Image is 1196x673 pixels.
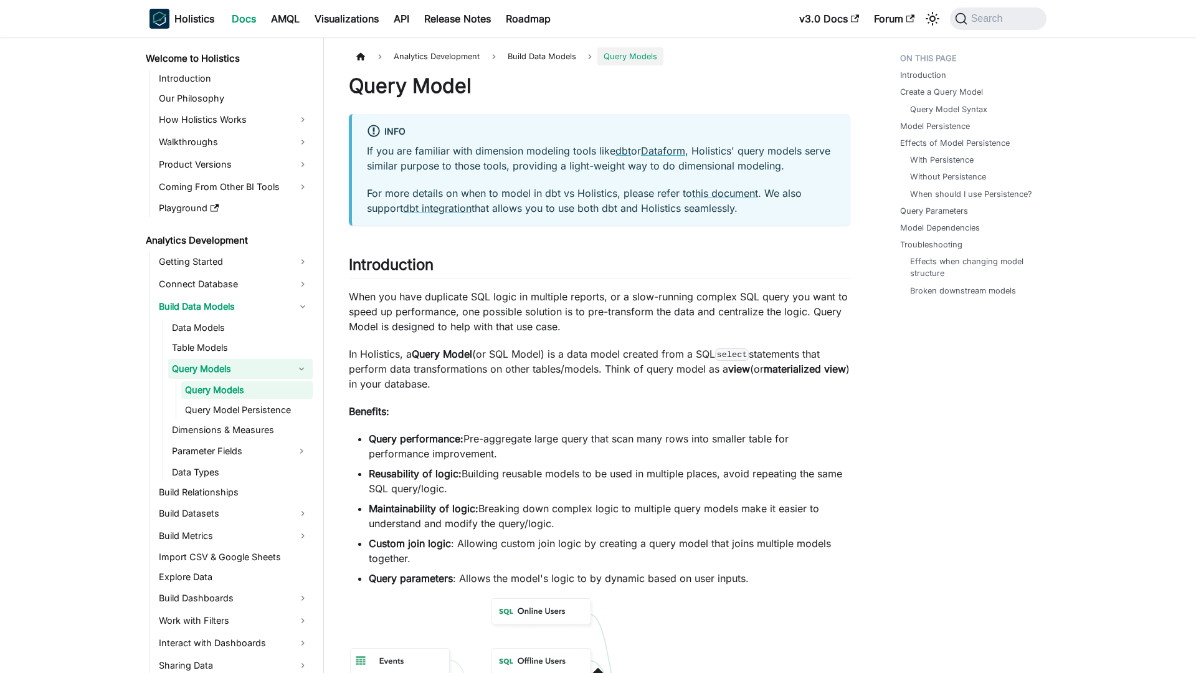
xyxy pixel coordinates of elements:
a: API [386,9,417,29]
a: Model Persistence [900,120,970,132]
nav: Docs sidebar [137,37,324,673]
a: Analytics Development [142,232,313,249]
div: info [367,124,835,140]
h2: Introduction [349,255,850,279]
a: Home page [349,47,373,65]
a: Welcome to Holistics [142,50,313,67]
b: Holistics [174,11,214,26]
a: Broken downstream models [910,285,1016,297]
nav: Breadcrumbs [349,47,850,65]
h1: Query Model [349,74,850,98]
a: Our Philosophy [155,90,313,107]
a: HolisticsHolisticsHolistics [149,9,214,29]
a: Coming From Other BI Tools [155,177,313,197]
a: Work with Filters [155,611,313,631]
strong: Query Model [412,348,472,360]
li: : Allowing custom join logic by creating a query model that joins multiple models together. [369,536,850,566]
a: dbt integration [403,202,472,214]
a: Introduction [155,70,313,87]
a: Effects of Model Persistence [900,137,1010,149]
a: Build Dashboards [155,588,313,608]
strong: Query parameters [369,572,453,585]
a: Data Types [168,464,313,481]
a: Data Models [168,319,313,336]
button: Expand sidebar category 'Parameter Fields' [290,441,313,461]
button: Search (Command+K) [950,7,1046,30]
a: Query Models [181,381,313,399]
strong: Custom join logic [369,537,451,550]
p: For more details on when to model in dbt vs Holistics, please refer to . We also support that all... [367,186,835,216]
a: Create a Query Model [900,86,983,98]
a: Explore Data [155,568,313,586]
span: Query Models [597,47,663,65]
a: Getting Started [155,252,313,272]
strong: Query performance: [369,432,463,445]
a: Product Versions [155,155,313,174]
li: Pre-aggregate large query that scan many rows into smaller table for performance improvement. [369,431,850,461]
strong: view [728,363,750,375]
code: select [715,348,749,361]
a: Playground [155,199,313,217]
a: dbt [615,145,631,157]
p: If you are familiar with dimension modeling tools like or , Holistics' query models serve similar... [367,143,835,173]
strong: Benefits: [349,405,389,418]
button: Switch between dark and light mode (currently system mode) [923,9,942,29]
a: Query Models [168,359,290,379]
p: When you have duplicate SQL logic in multiple reports, or a slow-running complex SQL query you wa... [349,289,850,334]
a: Model Dependencies [900,222,980,234]
a: Walkthroughs [155,132,313,152]
a: Build Data Models [155,297,313,317]
span: Search [967,13,1010,24]
a: Forum [866,9,922,29]
strong: Reusability of logic: [369,467,462,480]
a: With Persistence [910,154,974,166]
a: Dataform [641,145,685,157]
span: Analytics Development [387,47,486,65]
li: Breaking down complex logic to multiple query models make it easier to understand and modify the ... [369,501,850,531]
a: this document [692,187,758,199]
a: Dimensions & Measures [168,421,313,439]
a: Release Notes [417,9,498,29]
li: Building reusable models to be used in multiple places, avoid repeating the same SQL query/logic. [369,466,850,496]
p: In Holistics, a (or SQL Model) is a data model created from a SQL statements that perform data tr... [349,346,850,391]
li: : Allows the model's logic to by dynamic based on user inputs. [369,571,850,586]
a: Query Model Persistence [181,401,313,419]
a: Query Parameters [900,205,968,217]
a: Troubleshooting [900,239,962,251]
img: Holistics [149,9,169,29]
a: Table Models [168,339,313,356]
a: Visualizations [307,9,386,29]
a: Parameter Fields [168,441,290,461]
button: Collapse sidebar category 'Query Models' [290,359,313,379]
strong: Maintainability of logic: [369,502,478,515]
a: Interact with Dashboards [155,633,313,653]
a: How Holistics Works [155,110,313,130]
span: Build Data Models [501,47,582,65]
a: Import CSV & Google Sheets [155,548,313,566]
a: Build Relationships [155,484,313,501]
a: Introduction [900,69,946,81]
a: v3.0 Docs [792,9,866,29]
a: Roadmap [498,9,558,29]
a: Effects when changing model structure [910,255,1034,279]
a: Connect Database [155,274,313,294]
a: Without Persistence [910,171,986,183]
a: Query Model Syntax [910,103,987,115]
a: Build Metrics [155,526,313,546]
a: AMQL [263,9,307,29]
a: Docs [224,9,263,29]
strong: materialized view [764,363,846,375]
a: Build Datasets [155,504,313,523]
a: When should I use Persistence? [910,188,1032,200]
